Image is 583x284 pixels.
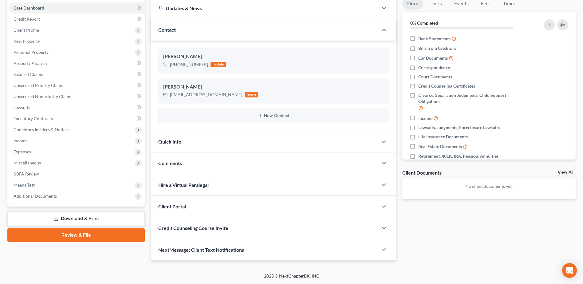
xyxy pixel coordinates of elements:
div: mobile [211,62,226,67]
span: Contact [158,27,176,33]
div: [PERSON_NAME] [163,53,384,60]
button: New Contact [163,113,384,118]
a: Unsecured Priority Claims [9,80,145,91]
span: Real Property [14,38,40,44]
span: Expenses [14,149,31,154]
span: Credit Counseling Certificates [418,83,475,89]
span: Personal Property [14,49,49,55]
span: Divorce, Separation Judgments, Child Support Obligations [418,92,527,105]
div: [PHONE_NUMBER] [170,61,208,68]
a: Case Dashboard [9,2,145,14]
a: Lawsuits [9,102,145,113]
span: Client Profile [14,27,39,33]
span: Codebtors Insiders & Notices [14,127,69,132]
span: Court Documents [418,74,452,80]
a: SOFA Review [9,168,145,179]
div: [EMAIL_ADDRESS][DOMAIN_NAME] [170,92,242,98]
span: Case Dashboard [14,5,44,10]
span: Income [418,115,432,121]
span: Bills from Creditors [418,45,456,51]
div: home [245,92,258,97]
div: 2025 © NextChapterBK, INC [116,273,467,284]
a: Unsecured Nonpriority Claims [9,91,145,102]
span: Hire a Virtual Paralegal [158,182,209,188]
span: Unsecured Priority Claims [14,83,64,88]
div: Client Documents [402,169,442,176]
span: Bank Statements [418,36,451,42]
span: Real Estate Documents [418,144,462,150]
a: Property Analysis [9,58,145,69]
span: Car Documents [418,55,448,61]
a: Secured Claims [9,69,145,80]
span: Secured Claims [14,72,43,77]
span: Credit Report [14,16,40,22]
span: Miscellaneous [14,160,41,165]
strong: 0% Completed [410,20,438,26]
a: Download & Print [7,211,145,226]
p: No client documents yet. [407,183,571,189]
a: Review & File [7,228,145,242]
span: SOFA Review [14,171,39,176]
span: Income [14,138,28,143]
span: Lawsuits, Judgments, Foreclosure Lawsuits [418,124,500,131]
span: Comments [158,160,182,166]
a: Credit Report [9,14,145,25]
span: Property Analysis [14,61,48,66]
span: Credit Counseling Course Invite [158,225,228,231]
span: Quick Info [158,139,181,144]
span: Correspondence [418,65,450,71]
span: Lawsuits [14,105,30,110]
span: Executory Contracts [14,116,53,121]
span: Retirement, 401K, IRA, Pension, Annuities [418,153,498,159]
div: Updates & News [158,5,370,11]
a: View All [558,170,573,175]
span: Means Test [14,182,35,187]
span: Life Insurance Documents [418,134,468,140]
span: Unsecured Nonpriority Claims [14,94,72,99]
span: Additional Documents [14,193,57,199]
div: [PERSON_NAME] [163,83,384,91]
a: Executory Contracts [9,113,145,124]
div: Open Intercom Messenger [562,263,577,278]
span: NextMessage: Client Text Notifications [158,247,244,253]
span: Client Portal [158,203,186,209]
